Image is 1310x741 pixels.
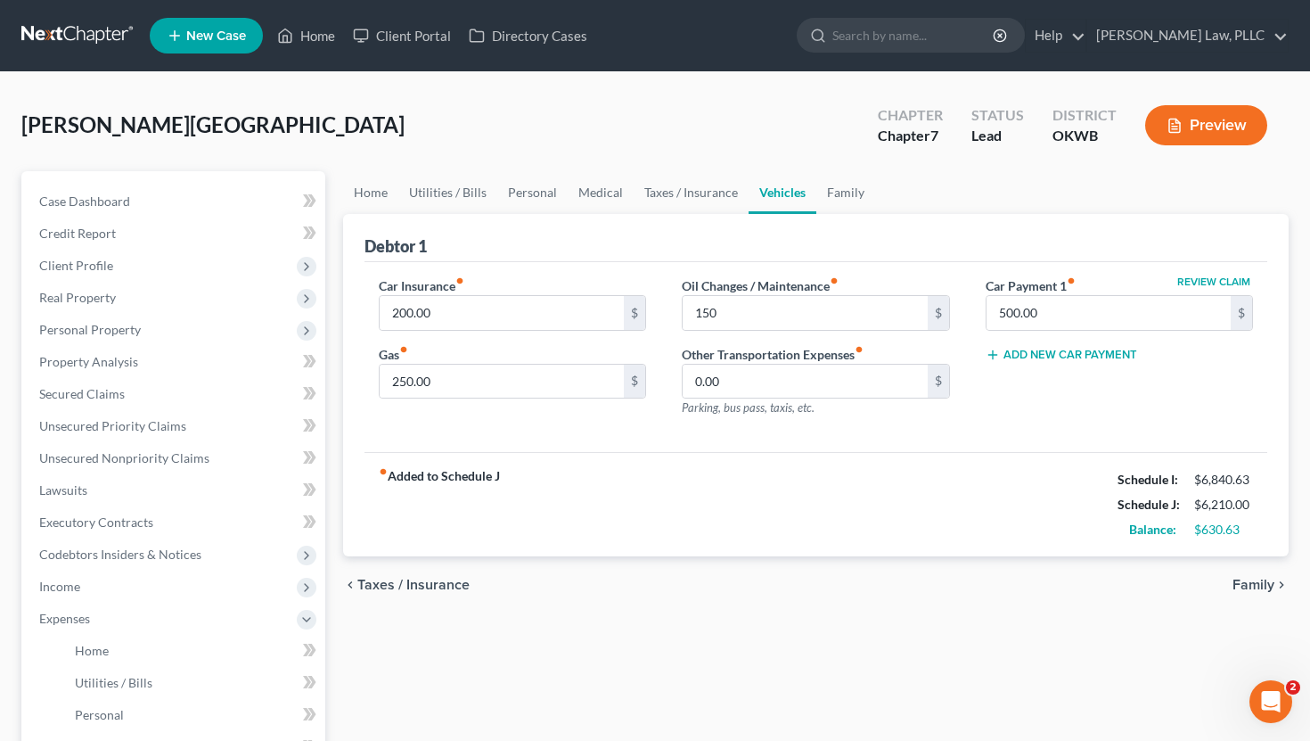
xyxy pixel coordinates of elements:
input: Search by name... [832,19,995,52]
div: OKWB [1052,126,1117,146]
a: Client Portal [344,20,460,52]
span: Case Dashboard [39,193,130,209]
a: Directory Cases [460,20,596,52]
a: Credit Report [25,218,325,250]
span: Utilities / Bills [75,675,152,690]
label: Other Transportation Expenses [682,345,864,364]
label: Car Insurance [379,276,464,295]
span: New Case [186,29,246,43]
span: Property Analysis [39,354,138,369]
strong: Added to Schedule J [379,467,500,542]
div: $ [1231,296,1252,330]
i: fiber_manual_record [1067,276,1076,285]
span: Codebtors Insiders & Notices [39,547,201,562]
label: Gas [379,345,408,364]
button: chevron_left Taxes / Insurance [343,578,470,592]
i: chevron_right [1274,578,1289,592]
span: Real Property [39,290,116,305]
input: -- [380,296,625,330]
button: Add New Car Payment [986,348,1137,362]
div: $ [624,365,645,399]
span: Unsecured Priority Claims [39,418,186,433]
a: Home [343,171,398,214]
label: Car Payment 1 [986,276,1076,295]
a: Personal [497,171,568,214]
a: Utilities / Bills [61,667,325,699]
a: Family [816,171,875,214]
button: Review Claim [1175,276,1253,287]
i: fiber_manual_record [830,276,839,285]
button: Preview [1145,105,1267,145]
input: -- [683,365,928,399]
input: -- [683,296,928,330]
span: Lawsuits [39,482,87,498]
div: Lead [971,126,1024,146]
span: Unsecured Nonpriority Claims [39,450,209,465]
div: $ [624,296,645,330]
span: 2 [1286,680,1300,695]
label: Oil Changes / Maintenance [682,276,839,295]
div: $ [928,296,949,330]
div: Debtor 1 [364,235,427,257]
a: Home [268,20,344,52]
button: Family chevron_right [1232,578,1289,592]
span: Secured Claims [39,386,125,401]
i: fiber_manual_record [379,467,388,476]
div: Chapter [878,105,943,126]
a: Taxes / Insurance [634,171,749,214]
strong: Schedule J: [1118,497,1180,512]
div: District [1052,105,1117,126]
input: -- [380,365,625,399]
a: Lawsuits [25,474,325,506]
div: $630.63 [1194,521,1253,539]
span: Income [39,579,80,594]
a: [PERSON_NAME] Law, PLLC [1087,20,1288,52]
a: Unsecured Nonpriority Claims [25,442,325,474]
div: Chapter [878,126,943,146]
a: Personal [61,699,325,731]
div: $6,210.00 [1194,496,1253,514]
div: $6,840.63 [1194,471,1253,489]
span: Personal Property [39,322,141,337]
a: Utilities / Bills [398,171,497,214]
span: Client Profile [39,258,113,273]
span: Family [1232,578,1274,592]
a: Property Analysis [25,346,325,378]
i: chevron_left [343,578,357,592]
iframe: Intercom live chat [1249,680,1292,723]
span: Home [75,643,109,658]
strong: Balance: [1129,522,1176,537]
a: Medical [568,171,634,214]
span: Expenses [39,611,90,626]
span: 7 [930,127,938,144]
a: Help [1026,20,1085,52]
span: [PERSON_NAME][GEOGRAPHIC_DATA] [21,111,405,137]
i: fiber_manual_record [855,345,864,354]
a: Case Dashboard [25,185,325,218]
div: Status [971,105,1024,126]
i: fiber_manual_record [399,345,408,354]
a: Executory Contracts [25,506,325,539]
span: Executory Contracts [39,515,153,530]
span: Taxes / Insurance [357,578,470,592]
a: Secured Claims [25,378,325,410]
a: Home [61,635,325,667]
strong: Schedule I: [1118,472,1178,487]
span: Personal [75,707,124,722]
span: Parking, bus pass, taxis, etc. [682,400,815,415]
a: Unsecured Priority Claims [25,410,325,442]
div: $ [928,365,949,399]
i: fiber_manual_record [455,276,464,285]
a: Vehicles [749,171,816,214]
input: -- [987,296,1232,330]
span: Credit Report [39,226,116,241]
